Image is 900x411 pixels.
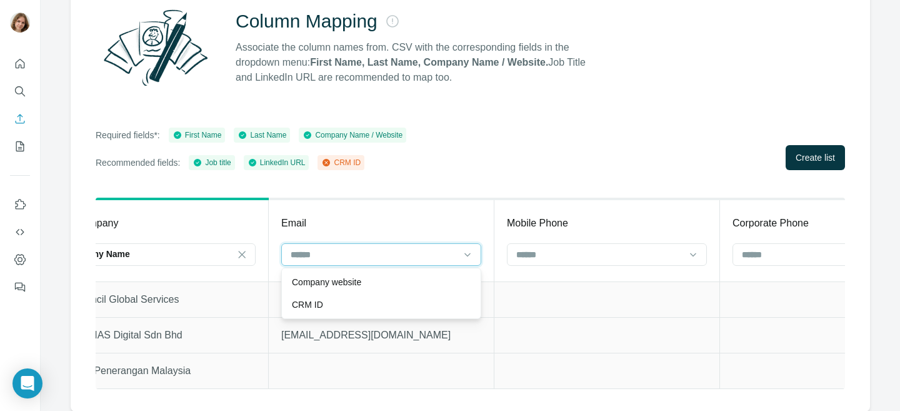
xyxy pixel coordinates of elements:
p: Company [76,216,118,231]
p: PETRONAS Digital Sdn Bhd [56,328,256,343]
button: Search [10,80,30,103]
div: First Name [172,129,222,141]
div: Company Name / Website [302,129,402,141]
button: Quick start [10,53,30,75]
p: Jabatan Penerangan Malaysia [56,363,256,378]
p: CRM ID [292,298,323,311]
strong: First Name, Last Name, Company Name / Website. [310,57,548,68]
p: [EMAIL_ADDRESS][DOMAIN_NAME] [281,328,481,343]
p: Company Name [64,248,130,260]
img: Avatar [10,13,30,33]
button: Use Surfe on LinkedIn [10,193,30,216]
div: LinkedIn URL [247,157,306,168]
p: Recommended fields: [96,156,180,169]
div: Job title [192,157,231,168]
button: Create list [786,145,845,170]
p: Mobile Phone [507,216,568,231]
img: Surfe Illustration - Column Mapping [96,3,216,93]
p: EC-Council Global Services [56,292,256,307]
p: Required fields*: [96,129,160,141]
p: Email [281,216,306,231]
h2: Column Mapping [236,10,377,33]
button: Feedback [10,276,30,298]
div: Last Name [237,129,286,141]
button: Use Surfe API [10,221,30,243]
button: Dashboard [10,248,30,271]
div: Open Intercom Messenger [12,368,42,398]
div: CRM ID [321,157,361,168]
button: My lists [10,135,30,158]
button: Enrich CSV [10,108,30,130]
p: Corporate Phone [732,216,809,231]
p: Company website [292,276,361,288]
p: Associate the column names from. CSV with the corresponding fields in the dropdown menu: Job Titl... [236,40,597,85]
span: Create list [796,151,835,164]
